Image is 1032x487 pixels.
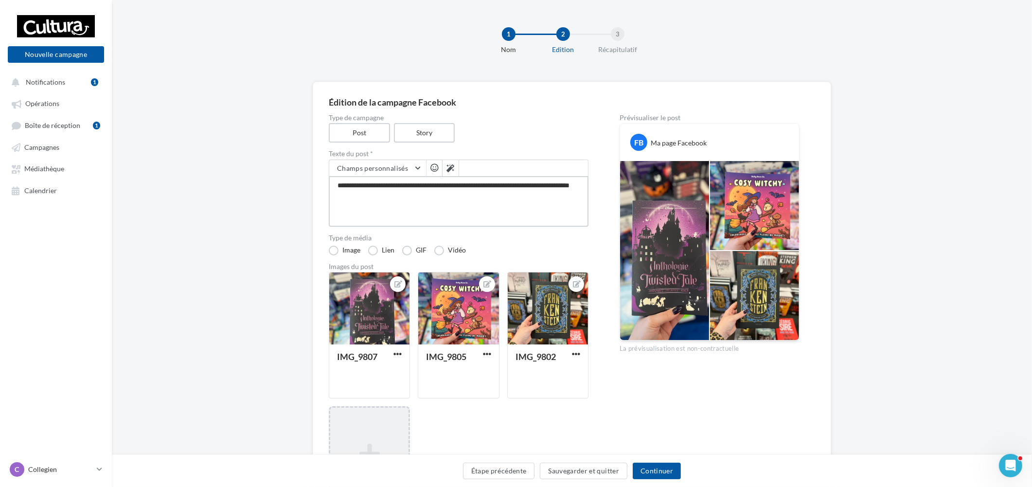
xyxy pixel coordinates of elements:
span: Calendrier [24,186,57,195]
label: Story [394,123,455,143]
span: Campagnes [24,143,59,151]
a: Boîte de réception1 [6,116,106,134]
div: Édition de la campagne Facebook [329,98,815,107]
button: Champs personnalisés [329,160,426,177]
div: IMG_9802 [516,351,556,362]
div: 1 [93,122,100,129]
div: 3 [611,27,624,41]
label: Vidéo [434,246,466,255]
a: Médiathèque [6,160,106,177]
div: FB [630,134,647,151]
a: Calendrier [6,181,106,199]
div: Récapitulatif [587,45,649,54]
span: Boîte de réception [25,121,80,129]
label: Image [329,246,360,255]
div: Ma page Facebook [651,138,707,148]
span: C [15,465,19,474]
p: Collegien [28,465,93,474]
div: Prévisualiser le post [620,114,800,121]
div: 1 [502,27,516,41]
button: Continuer [633,463,681,479]
div: Edition [532,45,594,54]
div: 2 [556,27,570,41]
label: Lien [368,246,394,255]
a: Campagnes [6,138,106,156]
label: Type de média [329,234,588,241]
span: Notifications [26,78,65,86]
button: Notifications 1 [6,73,102,90]
button: Nouvelle campagne [8,46,104,63]
span: Médiathèque [24,165,64,173]
span: Champs personnalisés [337,164,408,172]
div: IMG_9807 [337,351,377,362]
div: Nom [478,45,540,54]
a: Opérations [6,94,106,112]
label: Post [329,123,390,143]
a: C Collegien [8,460,104,479]
button: Étape précédente [463,463,535,479]
div: IMG_9805 [426,351,466,362]
div: Images du post [329,263,588,270]
iframe: Intercom live chat [999,454,1022,477]
button: Sauvegarder et quitter [540,463,627,479]
label: Texte du post * [329,150,588,157]
label: Type de campagne [329,114,588,121]
label: GIF [402,246,427,255]
div: La prévisualisation est non-contractuelle [620,341,800,353]
div: 1 [91,78,98,86]
span: Opérations [25,100,59,108]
